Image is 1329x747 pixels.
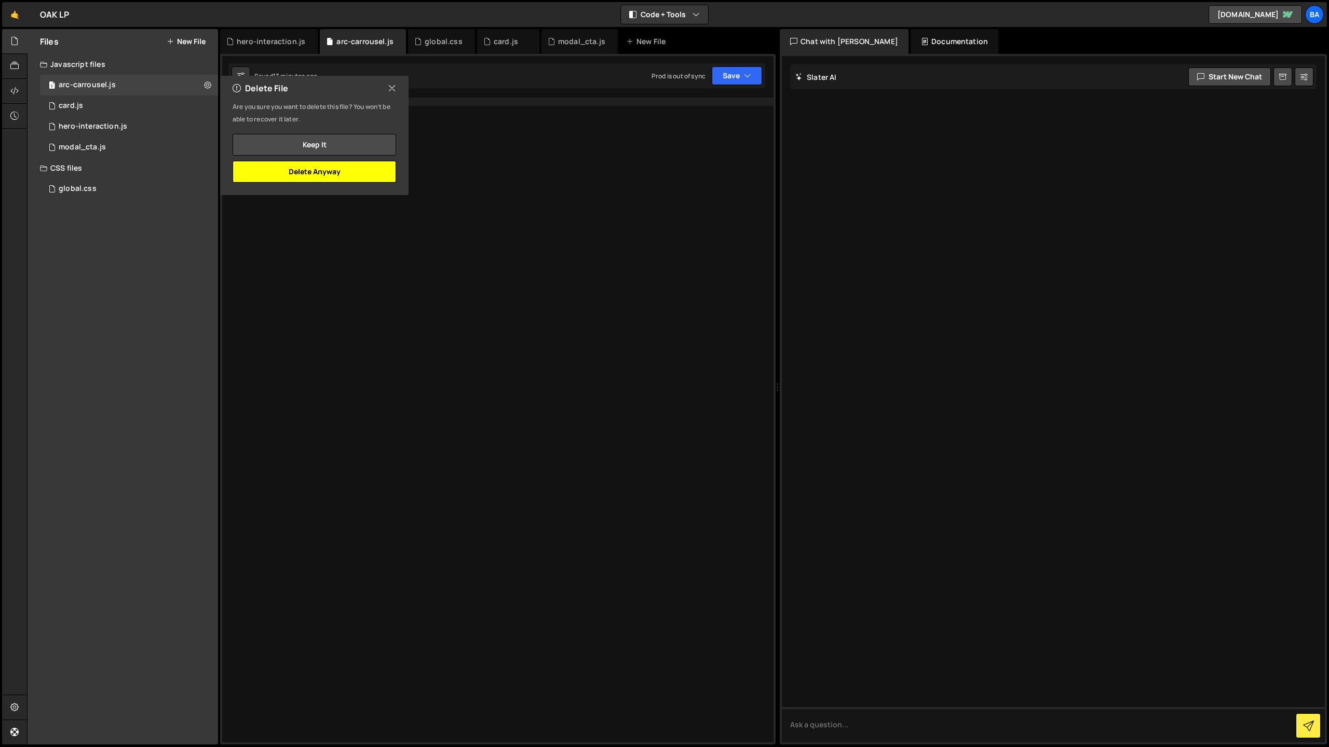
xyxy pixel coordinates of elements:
div: Documentation [911,29,998,54]
h2: Files [40,36,59,47]
h2: Delete File [233,82,288,94]
button: Keep it [233,134,396,156]
div: arc-carrousel.js [336,36,394,47]
h2: Slater AI [795,72,837,82]
button: Delete Anyway [233,161,396,183]
div: global.css [425,36,463,47]
div: Saved [254,72,317,80]
a: Ba [1305,5,1324,24]
p: Are you sure you want to delete this file? You won’t be able to recover it later. [233,101,396,126]
div: 13 minutes ago [273,72,317,80]
div: arc-carrousel.js [40,75,218,95]
button: New File [167,37,206,46]
div: global.css [59,184,97,193]
a: [DOMAIN_NAME] [1209,5,1302,24]
div: modal_cta.js [40,137,218,158]
a: 🤙 [2,2,28,27]
button: Start new chat [1188,67,1271,86]
span: 1 [49,82,55,90]
div: Javascript files [28,54,218,75]
div: hero-interaction.js [40,116,218,137]
div: Chat with [PERSON_NAME] [780,29,908,54]
div: card.js [59,101,83,110]
div: arc-carrousel.js [59,80,116,90]
button: Code + Tools [621,5,708,24]
div: card.js [494,36,518,47]
div: card.js [40,95,218,116]
div: modal_cta.js [558,36,605,47]
div: Prod is out of sync [652,72,706,80]
div: hero-interaction.js [59,122,127,131]
div: global.css [40,178,218,199]
div: hero-interaction.js [237,36,305,47]
div: New File [626,36,670,47]
button: Save [712,66,762,85]
div: modal_cta.js [59,143,106,152]
div: CSS files [28,158,218,178]
div: OAK LP [40,8,69,21]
